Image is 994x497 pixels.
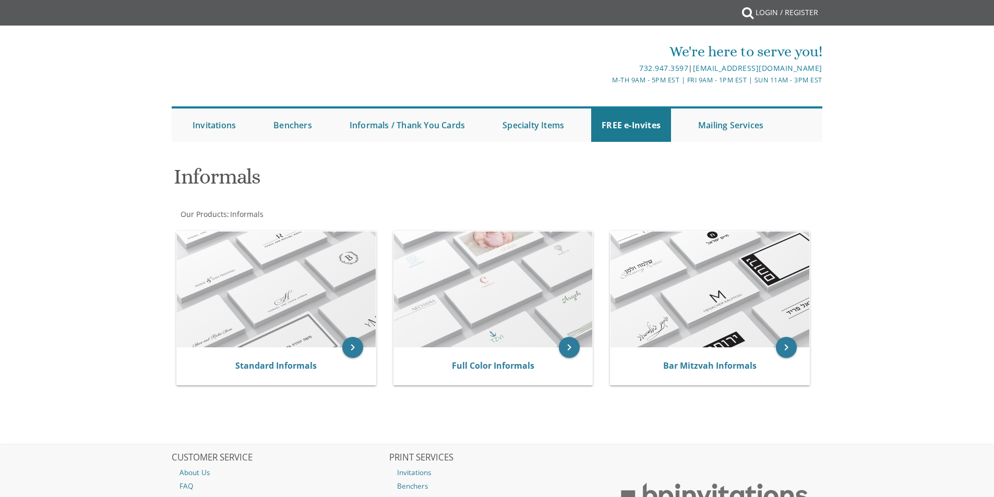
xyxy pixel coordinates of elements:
[172,209,497,220] div: :
[235,360,317,371] a: Standard Informals
[663,360,757,371] a: Bar Mitzvah Informals
[394,232,593,347] img: Full Color Informals
[389,453,605,463] h2: PRINT SERVICES
[389,41,822,62] div: We're here to serve you!
[339,108,475,142] a: Informals / Thank You Cards
[179,209,227,219] a: Our Products
[639,63,688,73] a: 732.947.3597
[591,108,671,142] a: FREE e-Invites
[172,479,388,493] a: FAQ
[610,232,809,347] img: Bar Mitzvah Informals
[492,108,574,142] a: Specialty Items
[263,108,322,142] a: Benchers
[693,63,822,73] a: [EMAIL_ADDRESS][DOMAIN_NAME]
[172,466,388,479] a: About Us
[177,232,376,347] img: Standard Informals
[776,337,797,358] a: keyboard_arrow_right
[559,337,580,358] a: keyboard_arrow_right
[389,62,822,75] div: |
[389,75,822,86] div: M-Th 9am - 5pm EST | Fri 9am - 1pm EST | Sun 11am - 3pm EST
[389,466,605,479] a: Invitations
[688,108,774,142] a: Mailing Services
[182,108,246,142] a: Invitations
[230,209,264,219] span: Informals
[174,165,600,196] h1: Informals
[389,479,605,493] a: Benchers
[452,360,534,371] a: Full Color Informals
[172,453,388,463] h2: CUSTOMER SERVICE
[342,337,363,358] a: keyboard_arrow_right
[229,209,264,219] a: Informals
